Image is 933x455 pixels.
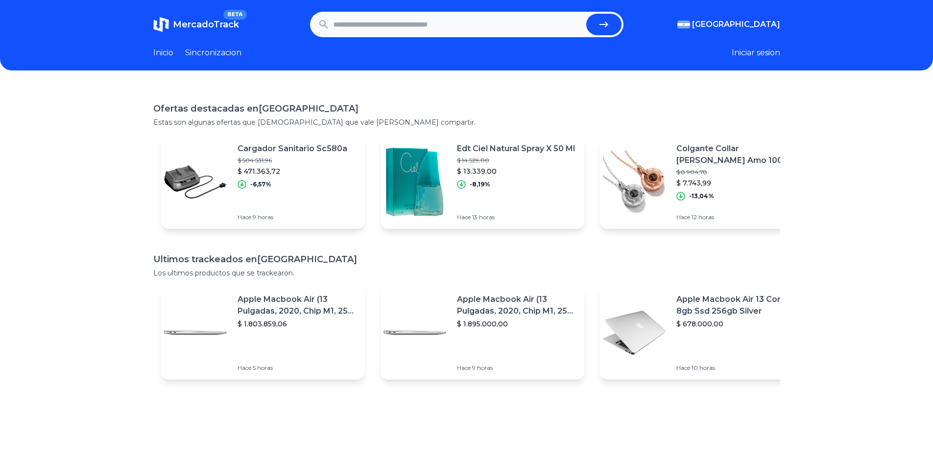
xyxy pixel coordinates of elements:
span: [GEOGRAPHIC_DATA] [692,19,780,30]
a: MercadoTrackBETA [153,17,239,32]
a: Featured imageApple Macbook Air (13 Pulgadas, 2020, Chip M1, 256 Gb De Ssd, 8 Gb De Ram) - Plata$... [161,286,365,380]
p: Apple Macbook Air (13 Pulgadas, 2020, Chip M1, 256 Gb De Ssd, 8 Gb De Ram) - Plata [457,294,576,317]
button: Iniciar sesion [732,47,780,59]
p: $ 504.531,96 [238,157,347,164]
p: $ 1.895.000,00 [457,319,576,329]
button: [GEOGRAPHIC_DATA] [677,19,780,30]
p: Apple Macbook Air 13 Core I5 8gb Ssd 256gb Silver [676,294,796,317]
a: Featured imageEdt Ciel Natural Spray X 50 Ml$ 14.529,00$ 13.339,00-8,19%Hace 13 horas [381,135,584,229]
p: $ 14.529,00 [457,157,575,164]
span: MercadoTrack [173,19,239,30]
p: Los ultimos productos que se trackearon. [153,268,780,278]
h1: Ultimos trackeados en [GEOGRAPHIC_DATA] [153,252,780,266]
p: Hace 5 horas [238,364,357,372]
img: Featured image [161,298,230,367]
p: Hace 12 horas [676,213,796,221]
img: Featured image [381,148,449,216]
p: Estas son algunas ofertas que [DEMOGRAPHIC_DATA] que vale [PERSON_NAME] compartir. [153,117,780,127]
p: Cargador Sanitario Sc580a [238,143,347,155]
p: $ 7.743,99 [676,178,796,188]
img: MercadoTrack [153,17,169,32]
p: Colgante Collar [PERSON_NAME] Amo 100 Idiomas Acero Quirurgico [676,143,796,166]
p: Hace 9 horas [457,364,576,372]
img: Featured image [161,148,230,216]
img: Featured image [381,298,449,367]
a: Inicio [153,47,173,59]
p: $ 8.904,78 [676,168,796,176]
img: Argentina [677,21,690,28]
p: Hace 13 horas [457,213,575,221]
a: Featured imageApple Macbook Air (13 Pulgadas, 2020, Chip M1, 256 Gb De Ssd, 8 Gb De Ram) - Plata$... [381,286,584,380]
a: Sincronizacion [185,47,241,59]
p: -8,19% [470,181,490,188]
a: Featured imageColgante Collar [PERSON_NAME] Amo 100 Idiomas Acero Quirurgico$ 8.904,78$ 7.743,99-... [600,135,804,229]
p: $ 13.339,00 [457,166,575,176]
p: -6,57% [250,181,271,188]
img: Featured image [600,148,669,216]
p: Apple Macbook Air (13 Pulgadas, 2020, Chip M1, 256 Gb De Ssd, 8 Gb De Ram) - Plata [238,294,357,317]
img: Featured image [600,298,669,367]
p: -13,04% [689,192,714,200]
a: Featured imageCargador Sanitario Sc580a$ 504.531,96$ 471.363,72-6,57%Hace 9 horas [161,135,365,229]
p: $ 471.363,72 [238,166,347,176]
span: BETA [223,10,246,20]
p: Hace 9 horas [238,213,347,221]
p: $ 1.803.859,06 [238,319,357,329]
p: $ 678.000,00 [676,319,796,329]
h1: Ofertas destacadas en [GEOGRAPHIC_DATA] [153,102,780,115]
a: Featured imageApple Macbook Air 13 Core I5 8gb Ssd 256gb Silver$ 678.000,00Hace 10 horas [600,286,804,380]
p: Hace 10 horas [676,364,796,372]
p: Edt Ciel Natural Spray X 50 Ml [457,143,575,155]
